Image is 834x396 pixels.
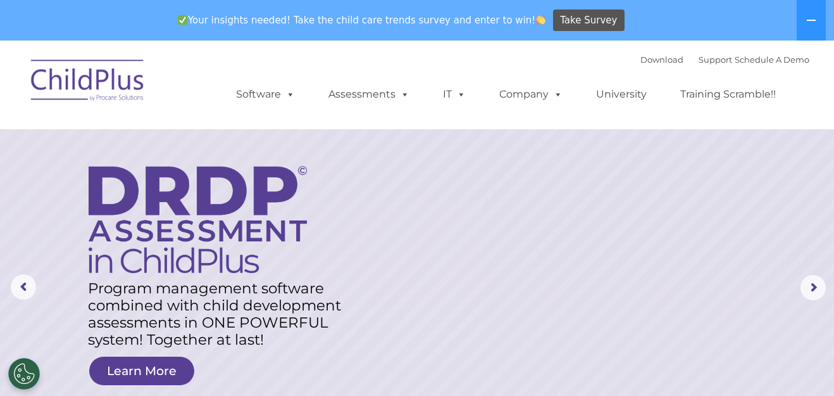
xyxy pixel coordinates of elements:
[560,10,617,32] span: Take Survey
[430,82,478,107] a: IT
[640,54,809,65] font: |
[176,136,230,145] span: Phone number
[699,54,732,65] a: Support
[640,54,683,65] a: Download
[668,82,788,107] a: Training Scramble!!
[536,15,545,25] img: 👏
[8,358,40,390] button: Cookies Settings
[735,54,809,65] a: Schedule A Demo
[89,166,307,273] img: DRDP Assessment in ChildPlus
[178,15,187,25] img: ✅
[316,82,422,107] a: Assessments
[553,10,625,32] a: Take Survey
[223,82,308,107] a: Software
[89,357,194,385] a: Learn More
[172,8,551,33] span: Your insights needed! Take the child care trends survey and enter to win!
[88,280,355,348] rs-layer: Program management software combined with child development assessments in ONE POWERFUL system! T...
[25,51,151,114] img: ChildPlus by Procare Solutions
[176,84,215,93] span: Last name
[487,82,575,107] a: Company
[583,82,659,107] a: University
